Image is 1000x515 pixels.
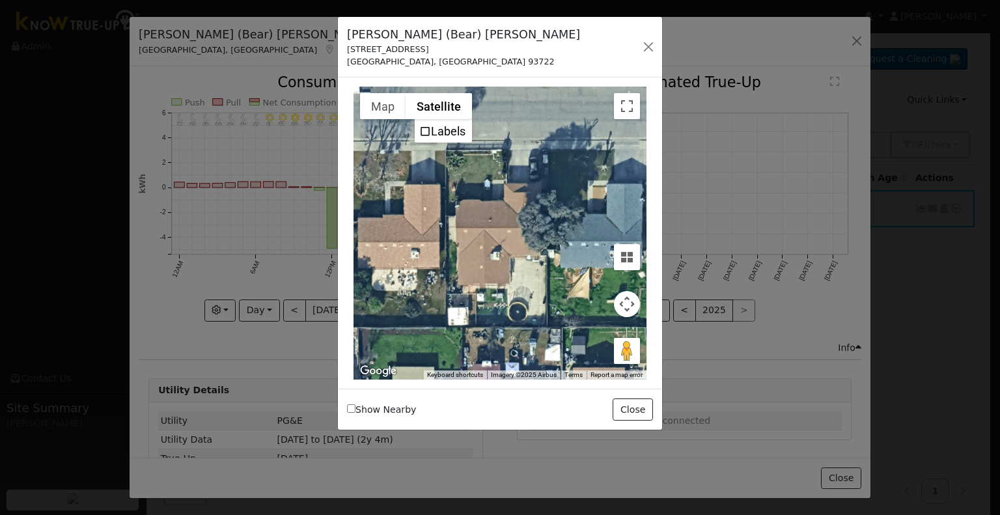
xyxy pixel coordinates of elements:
button: Drag Pegman onto the map to open Street View [614,338,640,364]
span: Imagery ©2025 Airbus [491,371,557,378]
button: Tilt map [614,244,640,270]
button: Close [613,398,652,421]
h5: [PERSON_NAME] (Bear) [PERSON_NAME] [347,26,580,43]
img: Google [357,363,400,380]
ul: Show satellite imagery [415,119,472,143]
button: Map camera controls [614,291,640,317]
a: Terms (opens in new tab) [564,371,583,378]
input: Show Nearby [347,404,355,413]
button: Show satellite imagery [406,93,472,119]
a: Open this area in Google Maps (opens a new window) [357,363,400,380]
button: Show street map [360,93,406,119]
li: Labels [416,120,471,141]
a: Report a map error [590,371,643,378]
label: Labels [431,124,465,138]
div: [STREET_ADDRESS] [347,43,580,55]
button: Toggle fullscreen view [614,93,640,119]
div: [GEOGRAPHIC_DATA], [GEOGRAPHIC_DATA] 93722 [347,55,580,68]
label: Show Nearby [347,403,416,417]
button: Keyboard shortcuts [427,370,483,380]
